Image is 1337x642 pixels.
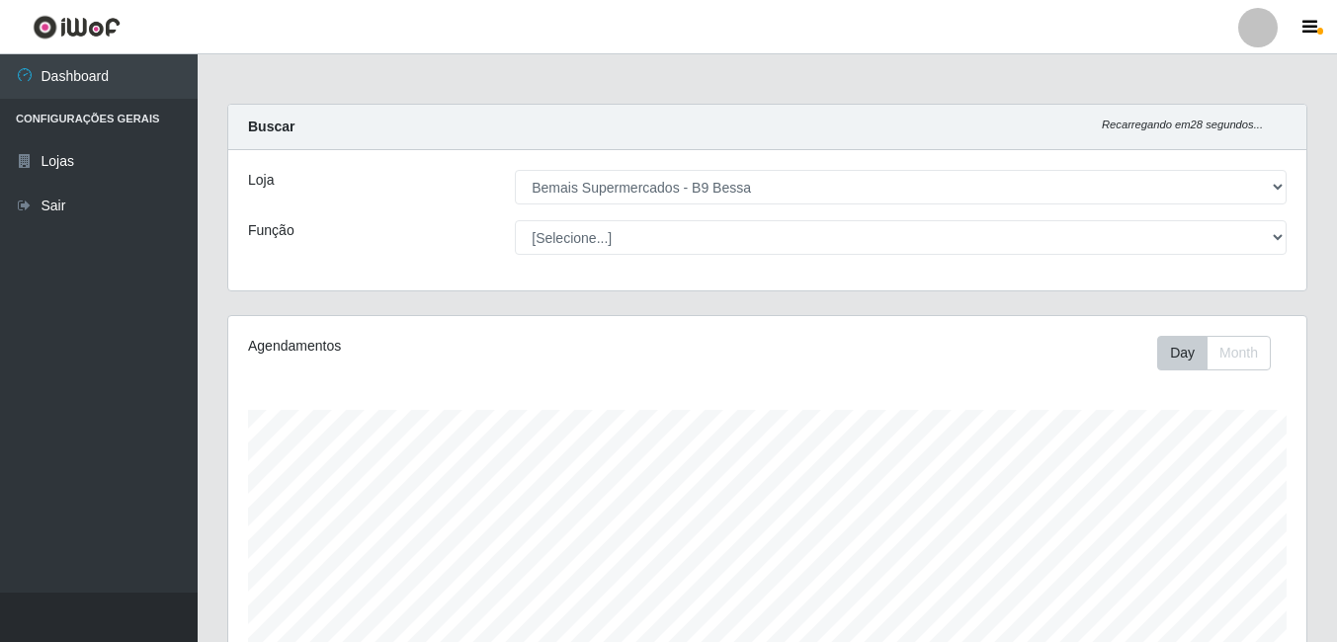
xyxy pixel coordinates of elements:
[33,15,121,40] img: CoreUI Logo
[248,119,294,134] strong: Buscar
[1157,336,1287,370] div: Toolbar with button groups
[248,220,294,241] label: Função
[1207,336,1271,370] button: Month
[248,170,274,191] label: Loja
[1157,336,1271,370] div: First group
[1102,119,1263,130] i: Recarregando em 28 segundos...
[1157,336,1208,370] button: Day
[248,336,663,357] div: Agendamentos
